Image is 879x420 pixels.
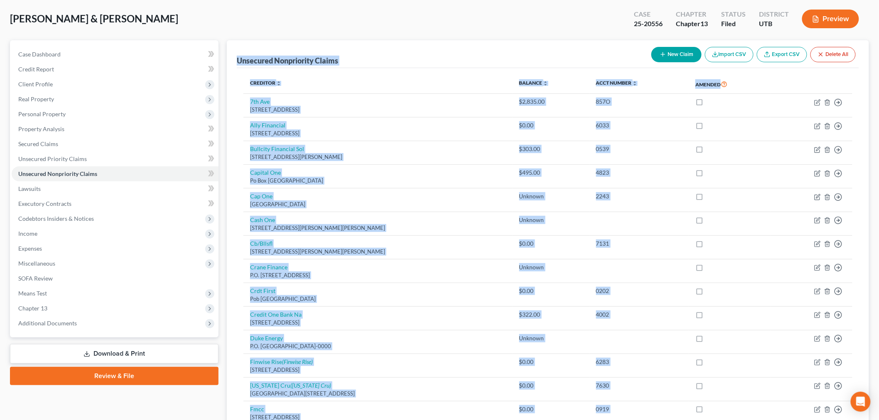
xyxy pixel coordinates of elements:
div: $0.00 [519,239,583,248]
a: Secured Claims [12,137,219,151]
div: 0539 [596,145,682,153]
a: Executory Contracts [12,196,219,211]
div: 25-20556 [634,19,663,29]
a: Review & File [10,367,219,385]
i: unfold_more [543,81,548,86]
a: Cash One [250,216,275,223]
div: 0202 [596,287,682,295]
span: Property Analysis [18,125,64,132]
a: Finwise Rise(Finwise Rise) [250,358,313,365]
div: $495.00 [519,168,583,177]
a: Crane Finance [250,264,287,271]
span: Income [18,230,37,237]
span: Miscellaneous [18,260,55,267]
div: 6283 [596,358,682,366]
a: Crdt First [250,287,275,294]
span: Lawsuits [18,185,41,192]
div: [STREET_ADDRESS] [250,106,506,114]
a: Acct Number unfold_more [596,80,638,86]
span: Secured Claims [18,140,58,147]
div: Pob [GEOGRAPHIC_DATA] [250,295,506,303]
span: [PERSON_NAME] & [PERSON_NAME] [10,12,178,24]
a: Lawsuits [12,181,219,196]
a: Case Dashboard [12,47,219,62]
div: $303.00 [519,145,583,153]
a: Credit One Bank Na [250,311,302,318]
div: P.O. [STREET_ADDRESS] [250,271,506,279]
div: [GEOGRAPHIC_DATA][STREET_ADDRESS] [250,390,506,398]
div: Open Intercom Messenger [851,392,871,412]
span: Unsecured Nonpriority Claims [18,170,97,177]
div: Unsecured Nonpriority Claims [237,56,338,66]
a: Ally Financial [250,122,285,129]
div: 857O [596,98,682,106]
a: Bullcity Financial Sol [250,145,304,152]
div: $0.00 [519,287,583,295]
span: Expenses [18,245,42,252]
div: [STREET_ADDRESS] [250,319,506,327]
button: Preview [802,10,859,28]
div: P.O. [GEOGRAPHIC_DATA]-0000 [250,342,506,350]
div: Case [634,10,663,19]
div: 7131 [596,239,682,248]
div: Filed [721,19,746,29]
i: (Finwise Rise) [282,358,313,365]
a: Unsecured Nonpriority Claims [12,166,219,181]
div: 7630 [596,381,682,390]
a: SOFA Review [12,271,219,286]
span: Case Dashboard [18,51,61,58]
div: [STREET_ADDRESS] [250,129,506,137]
div: Unknown [519,263,583,271]
div: $322.00 [519,310,583,319]
div: Unknown [519,334,583,342]
div: 4002 [596,310,682,319]
a: Credit Report [12,62,219,77]
div: Chapter [676,19,708,29]
div: Unknown [519,192,583,200]
span: Executory Contracts [18,200,71,207]
span: Additional Documents [18,320,77,327]
div: Unknown [519,216,583,224]
div: UTB [759,19,789,29]
div: 6033 [596,121,682,129]
i: ([US_STATE] Cru) [290,382,331,389]
div: 4823 [596,168,682,177]
th: Amended [689,75,771,94]
i: unfold_more [276,81,281,86]
a: Fmcc [250,405,264,413]
div: [STREET_ADDRESS][PERSON_NAME][PERSON_NAME] [250,224,506,232]
a: Cap One [250,193,273,200]
span: Real Property [18,95,54,103]
div: [GEOGRAPHIC_DATA] [250,200,506,208]
div: 2243 [596,192,682,200]
div: [STREET_ADDRESS][PERSON_NAME][PERSON_NAME] [250,248,506,256]
a: Export CSV [757,47,807,62]
button: Delete All [810,47,856,62]
span: Personal Property [18,110,66,117]
button: New Claim [651,47,702,62]
div: $2,835.00 [519,98,583,106]
div: $0.00 [519,381,583,390]
span: Unsecured Priority Claims [18,155,87,162]
div: [STREET_ADDRESS] [250,366,506,374]
a: Creditor unfold_more [250,80,281,86]
a: Download & Print [10,344,219,364]
div: Po Box [GEOGRAPHIC_DATA] [250,177,506,185]
span: SOFA Review [18,275,53,282]
span: Codebtors Insiders & Notices [18,215,94,222]
div: $0.00 [519,121,583,129]
a: 7th Ave [250,98,270,105]
div: Status [721,10,746,19]
button: Import CSV [705,47,754,62]
a: Property Analysis [12,122,219,137]
i: unfold_more [633,81,638,86]
div: $0.00 [519,358,583,366]
div: 0919 [596,405,682,413]
a: Balance unfold_more [519,80,548,86]
span: Chapter 13 [18,305,47,312]
a: Duke Energy [250,335,283,342]
div: Chapter [676,10,708,19]
span: Credit Report [18,66,54,73]
a: Capital One [250,169,281,176]
a: [US_STATE] Cru([US_STATE] Cru) [250,382,331,389]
